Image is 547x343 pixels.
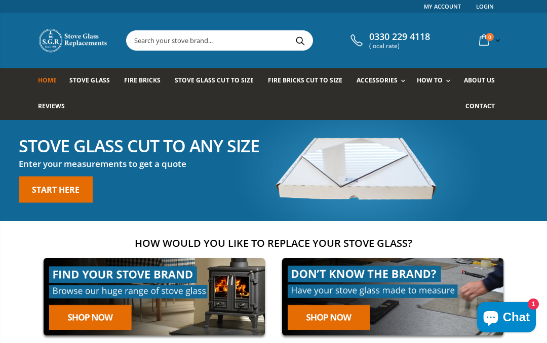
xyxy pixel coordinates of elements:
span: Fire Bricks Cut To Size [268,76,342,84]
a: About us [464,68,502,94]
a: 0 [475,30,502,50]
span: Accessories [357,76,398,84]
a: Fire Bricks [124,68,168,94]
img: made-to-measure-cta_2cd95ceb-d519-4648-b0cf-d2d338fdf11f.jpg [277,252,509,341]
img: Stove Glass Replacement [38,28,109,53]
span: About us [464,76,495,84]
span: Stove Glass [69,76,110,84]
img: find-your-brand-cta_9b334d5d-5c94-48ed-825f-d7972bbdebd0.jpg [38,252,270,341]
a: Stove Glass Cut To Size [175,68,261,94]
span: How To [417,76,443,84]
a: Reviews [38,94,72,120]
span: Contact [465,102,495,110]
a: Fire Bricks Cut To Size [268,68,350,94]
a: Accessories [357,68,410,94]
a: Home [38,68,64,94]
input: Search your stove brand... [127,31,406,50]
a: How To [417,68,455,94]
a: Start here [19,176,93,202]
span: Fire Bricks [124,76,161,84]
a: Stove Glass [69,68,118,94]
inbox-online-store-chat: Shopify online store chat [474,302,539,335]
span: 0 [486,33,494,41]
span: Stove Glass Cut To Size [175,76,253,84]
a: Contact [465,94,502,120]
h2: Stove glass cut to any size [19,137,259,154]
h3: Enter your measurements to get a quote [19,158,259,169]
span: Reviews [38,102,65,110]
h2: How would you like to replace your stove glass? [38,236,509,250]
button: Search [289,31,311,50]
span: Home [38,76,57,84]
